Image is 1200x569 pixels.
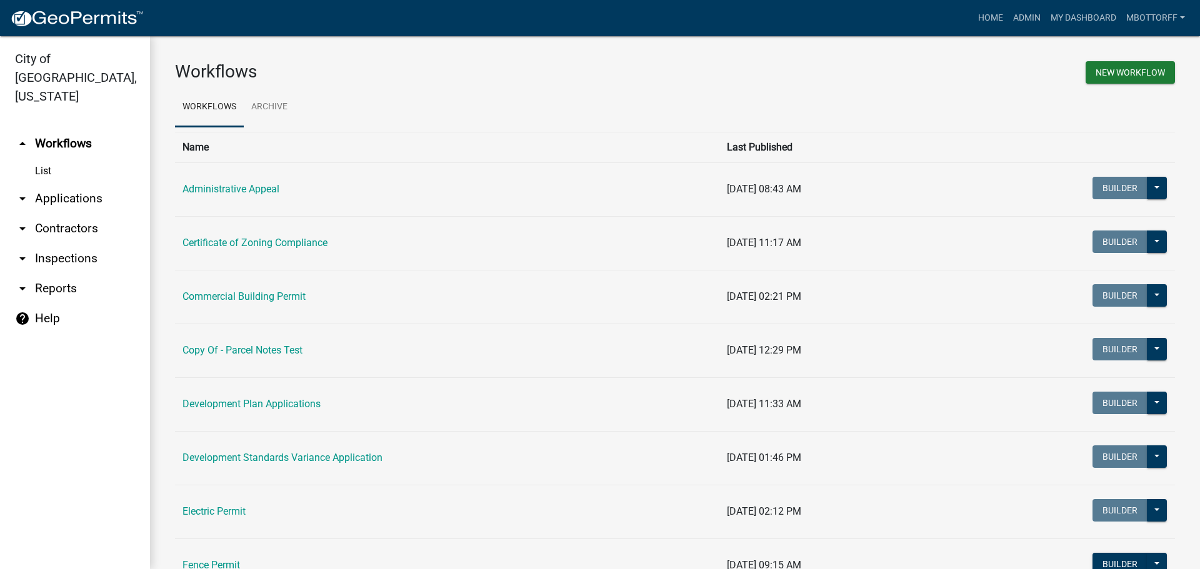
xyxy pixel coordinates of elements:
[973,6,1008,30] a: Home
[727,398,801,410] span: [DATE] 11:33 AM
[182,452,382,463] a: Development Standards Variance Application
[1092,230,1147,253] button: Builder
[727,344,801,356] span: [DATE] 12:29 PM
[182,344,302,356] a: Copy Of - Parcel Notes Test
[727,452,801,463] span: [DATE] 01:46 PM
[182,290,306,302] a: Commercial Building Permit
[727,290,801,302] span: [DATE] 02:21 PM
[1092,338,1147,360] button: Builder
[1092,499,1147,522] button: Builder
[1092,392,1147,414] button: Builder
[1008,6,1046,30] a: Admin
[15,311,30,326] i: help
[175,87,244,127] a: Workflows
[15,221,30,236] i: arrow_drop_down
[1092,445,1147,468] button: Builder
[15,251,30,266] i: arrow_drop_down
[1121,6,1190,30] a: Mbottorff
[727,183,801,195] span: [DATE] 08:43 AM
[727,505,801,517] span: [DATE] 02:12 PM
[1092,177,1147,199] button: Builder
[15,136,30,151] i: arrow_drop_up
[15,191,30,206] i: arrow_drop_down
[182,237,327,249] a: Certificate of Zoning Compliance
[727,237,801,249] span: [DATE] 11:17 AM
[1086,61,1175,84] button: New Workflow
[15,281,30,296] i: arrow_drop_down
[719,132,946,162] th: Last Published
[175,132,719,162] th: Name
[182,398,321,410] a: Development Plan Applications
[1092,284,1147,307] button: Builder
[182,505,246,517] a: Electric Permit
[175,61,666,82] h3: Workflows
[1046,6,1121,30] a: My Dashboard
[182,183,279,195] a: Administrative Appeal
[244,87,295,127] a: Archive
